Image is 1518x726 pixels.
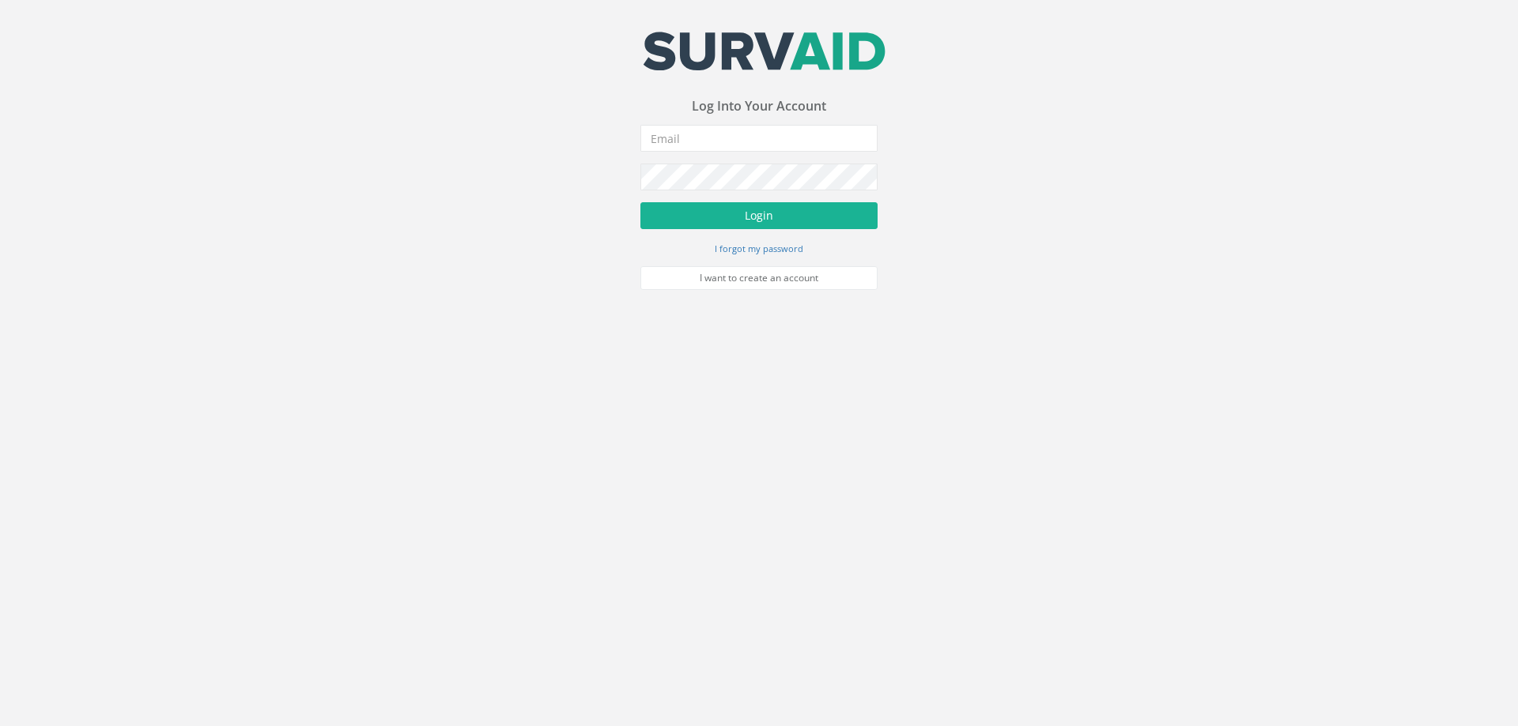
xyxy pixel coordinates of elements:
a: I forgot my password [715,241,803,255]
a: I want to create an account [640,266,878,290]
small: I forgot my password [715,243,803,254]
input: Email [640,125,878,152]
button: Login [640,202,878,229]
h3: Log Into Your Account [640,100,878,114]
